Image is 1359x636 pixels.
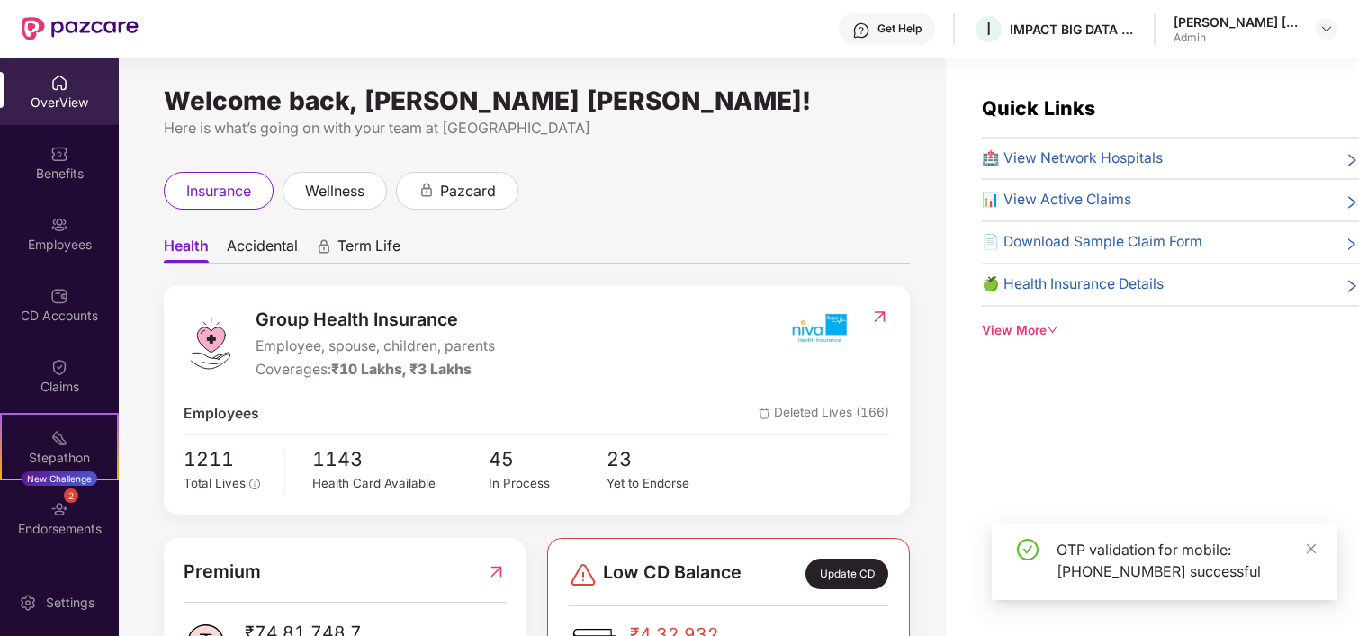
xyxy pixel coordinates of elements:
span: Health [164,237,209,263]
span: 45 [489,444,607,475]
span: Employees [184,403,259,425]
img: svg+xml;base64,PHN2ZyBpZD0iSGVscC0zMngzMiIgeG1sbnM9Imh0dHA6Ly93d3cudzMub3JnLzIwMDAvc3ZnIiB3aWR0aD... [852,22,870,40]
span: 🍏 Health Insurance Details [982,273,1164,296]
div: Stepathon [2,449,117,467]
img: insurerIcon [785,306,852,351]
img: svg+xml;base64,PHN2ZyBpZD0iQ2xhaW0iIHhtbG5zPSJodHRwOi8vd3d3LnczLm9yZy8yMDAwL3N2ZyIgd2lkdGg9IjIwIi... [50,358,68,376]
span: down [1047,324,1059,336]
img: logo [184,317,238,371]
div: Admin [1174,31,1300,45]
div: View More [982,321,1359,341]
div: Welcome back, [PERSON_NAME] [PERSON_NAME]! [164,94,910,108]
img: svg+xml;base64,PHN2ZyBpZD0iRW5kb3JzZW1lbnRzIiB4bWxucz0iaHR0cDovL3d3dy53My5vcmcvMjAwMC9zdmciIHdpZH... [50,500,68,518]
img: RedirectIcon [487,558,506,586]
div: OTP validation for mobile: [PHONE_NUMBER] successful [1057,539,1316,582]
img: svg+xml;base64,PHN2ZyBpZD0iRGFuZ2VyLTMyeDMyIiB4bWxucz0iaHR0cDovL3d3dy53My5vcmcvMjAwMC9zdmciIHdpZH... [569,560,598,589]
div: [PERSON_NAME] [PERSON_NAME] [1174,13,1300,31]
div: In Process [489,474,607,493]
span: Group Health Insurance [256,306,495,334]
span: Total Lives [184,476,246,490]
span: right [1345,277,1359,296]
img: svg+xml;base64,PHN2ZyBpZD0iQ0RfQWNjb3VudHMiIGRhdGEtbmFtZT0iQ0QgQWNjb3VudHMiIHhtbG5zPSJodHRwOi8vd3... [50,287,68,305]
span: Premium [184,558,261,586]
span: wellness [305,180,364,202]
span: right [1345,193,1359,211]
div: IMPACT BIG DATA ANALYSIS PRIVATE LIMITED [1010,21,1136,38]
span: 📊 View Active Claims [982,189,1131,211]
img: New Pazcare Logo [22,17,139,40]
div: 2 [64,488,78,503]
span: Employee, spouse, children, parents [256,336,495,358]
span: pazcard [440,180,496,202]
span: check-circle [1017,539,1039,560]
div: animation [418,182,435,198]
div: Settings [40,594,100,612]
span: right [1345,235,1359,254]
span: info-circle [249,479,260,489]
div: animation [316,238,332,255]
span: ₹10 Lakhs, ₹3 Lakhs [331,361,472,378]
span: 📄 Download Sample Claim Form [982,231,1202,254]
span: right [1345,151,1359,170]
span: I [986,18,991,40]
div: New Challenge [22,471,97,486]
div: Coverages: [256,359,495,381]
div: Health Card Available [312,474,489,493]
div: Get Help [877,22,922,36]
img: svg+xml;base64,PHN2ZyBpZD0iRHJvcGRvd24tMzJ4MzIiIHhtbG5zPSJodHRwOi8vd3d3LnczLm9yZy8yMDAwL3N2ZyIgd2... [1319,22,1334,36]
span: close [1305,542,1318,555]
div: Here is what’s going on with your team at [GEOGRAPHIC_DATA] [164,117,910,139]
img: svg+xml;base64,PHN2ZyBpZD0iRW1wbG95ZWVzIiB4bWxucz0iaHR0cDovL3d3dy53My5vcmcvMjAwMC9zdmciIHdpZHRoPS... [50,216,68,234]
span: insurance [186,180,251,202]
div: Update CD [805,559,888,589]
span: Accidental [227,237,298,263]
img: svg+xml;base64,PHN2ZyBpZD0iU2V0dGluZy0yMHgyMCIgeG1sbnM9Imh0dHA6Ly93d3cudzMub3JnLzIwMDAvc3ZnIiB3aW... [19,594,37,612]
span: Deleted Lives (166) [759,403,889,425]
span: Low CD Balance [603,559,742,589]
span: Quick Links [982,96,1095,120]
img: svg+xml;base64,PHN2ZyBpZD0iQmVuZWZpdHMiIHhtbG5zPSJodHRwOi8vd3d3LnczLm9yZy8yMDAwL3N2ZyIgd2lkdGg9Ij... [50,145,68,163]
img: deleteIcon [759,408,770,419]
span: 23 [607,444,724,475]
img: svg+xml;base64,PHN2ZyB4bWxucz0iaHR0cDovL3d3dy53My5vcmcvMjAwMC9zdmciIHdpZHRoPSIyMSIgaGVpZ2h0PSIyMC... [50,429,68,447]
span: Term Life [337,237,400,263]
span: 1211 [184,444,272,475]
div: Yet to Endorse [607,474,724,493]
img: svg+xml;base64,PHN2ZyBpZD0iSG9tZSIgeG1sbnM9Imh0dHA6Ly93d3cudzMub3JnLzIwMDAvc3ZnIiB3aWR0aD0iMjAiIG... [50,74,68,92]
img: RedirectIcon [870,308,889,326]
span: 1143 [312,444,489,475]
span: 🏥 View Network Hospitals [982,148,1163,170]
